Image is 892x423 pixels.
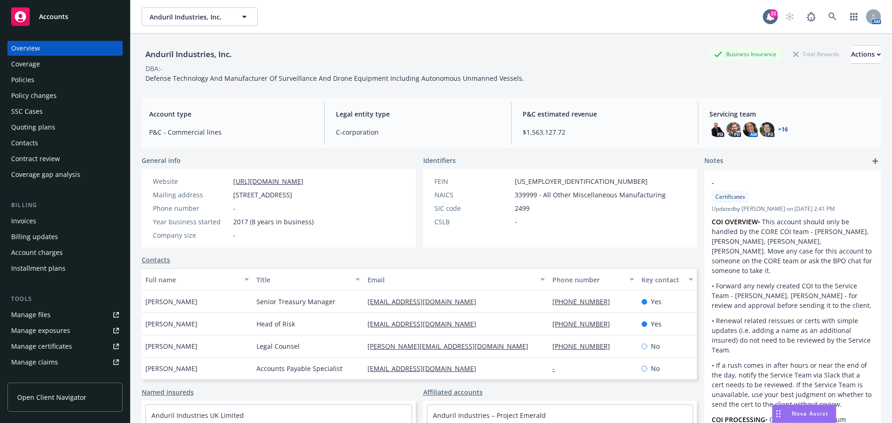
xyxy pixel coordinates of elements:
a: [EMAIL_ADDRESS][DOMAIN_NAME] [367,297,484,306]
button: Title [253,268,364,291]
span: Accounts Payable Specialist [256,364,342,373]
a: Manage files [7,307,123,322]
a: Coverage [7,57,123,72]
span: - [712,178,849,188]
div: Year business started [153,217,230,227]
span: 2499 [515,203,530,213]
div: Invoices [11,214,36,228]
span: Senior Treasury Manager [256,297,335,306]
div: Website [153,176,230,186]
div: Email [367,275,535,285]
span: Open Client Navigator [17,392,86,402]
div: Contract review [11,151,60,166]
span: General info [142,156,181,165]
div: Billing updates [11,229,58,244]
span: P&C estimated revenue [523,109,687,119]
a: Affiliated accounts [423,387,483,397]
a: [PHONE_NUMBER] [552,342,617,351]
div: Drag to move [773,405,784,423]
div: Installment plans [11,261,66,276]
span: [PERSON_NAME] [145,341,197,351]
span: Legal entity type [336,109,500,119]
strong: COI OVERVIEW [712,217,758,226]
div: Title [256,275,350,285]
a: Contacts [7,136,123,150]
a: Manage exposures [7,323,123,338]
span: Certificates [715,193,745,201]
span: Updated by [PERSON_NAME] on [DATE] 2:41 PM [712,205,873,213]
a: Anduril Industries UK Limited [151,411,244,420]
div: Actions [851,46,881,63]
span: No [651,364,660,373]
p: • This account should only be handled by the CORE COI team - [PERSON_NAME], [PERSON_NAME], [PERSO... [712,217,873,275]
span: P&C - Commercial lines [149,127,313,137]
div: Manage files [11,307,51,322]
img: photo [709,122,724,137]
div: 31 [769,9,778,18]
div: Tools [7,294,123,304]
span: Accounts [39,13,68,20]
a: Policy changes [7,88,123,103]
button: Email [364,268,549,291]
a: add [870,156,881,167]
span: No [651,341,660,351]
span: [PERSON_NAME] [145,319,197,329]
div: Anduril Industries, Inc. [142,48,236,60]
div: Quoting plans [11,120,55,135]
a: [PHONE_NUMBER] [552,319,617,328]
img: photo [760,122,774,137]
p: • If a rush comes in after hours or near the end of the day, notify the Service Team via Slack th... [712,360,873,409]
a: Switch app [845,7,863,26]
a: Invoices [7,214,123,228]
button: Full name [142,268,253,291]
span: Defense Technology And Manufacturer Of Surveillance And Drone Equipment Including Autonomous Unma... [145,74,524,83]
div: Coverage [11,57,40,72]
span: Yes [651,319,662,329]
a: Anduril Industries – Project Emerald [433,411,546,420]
a: - [552,364,562,373]
div: Manage certificates [11,339,72,354]
div: Phone number [153,203,230,213]
a: Contacts [142,255,170,265]
span: Account type [149,109,313,119]
span: Yes [651,297,662,306]
span: [US_EMPLOYER_IDENTIFICATION_NUMBER] [515,176,648,186]
div: SSC Cases [11,104,43,119]
div: Total Rewards [788,48,844,60]
a: Manage certificates [7,339,123,354]
button: Key contact [638,268,697,291]
p: • Forward any newly created COI to the Service Team - [PERSON_NAME], [PERSON_NAME] - for review a... [712,281,873,310]
a: [EMAIL_ADDRESS][DOMAIN_NAME] [367,319,484,328]
div: Full name [145,275,239,285]
a: Quoting plans [7,120,123,135]
span: [STREET_ADDRESS] [233,190,292,200]
button: Actions [851,45,881,64]
a: +16 [778,127,788,132]
div: SIC code [434,203,511,213]
button: Phone number [549,268,637,291]
a: [PERSON_NAME][EMAIL_ADDRESS][DOMAIN_NAME] [367,342,536,351]
a: Start snowing [780,7,799,26]
a: [EMAIL_ADDRESS][DOMAIN_NAME] [367,364,484,373]
div: Manage BORs [11,371,55,385]
a: Search [823,7,842,26]
span: 339999 - All Other Miscellaneous Manufacturing [515,190,666,200]
a: Billing updates [7,229,123,244]
span: - [233,203,236,213]
a: [URL][DOMAIN_NAME] [233,177,303,186]
div: Company size [153,230,230,240]
span: Anduril Industries, Inc. [150,12,230,22]
a: Coverage gap analysis [7,167,123,182]
span: Identifiers [423,156,456,165]
img: photo [743,122,758,137]
a: Manage BORs [7,371,123,385]
div: Mailing address [153,190,230,200]
div: FEIN [434,176,511,186]
span: Nova Assist [792,410,828,417]
a: Policies [7,72,123,87]
button: Nova Assist [772,404,836,423]
a: Contract review [7,151,123,166]
a: Account charges [7,245,123,260]
div: CSLB [434,217,511,227]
